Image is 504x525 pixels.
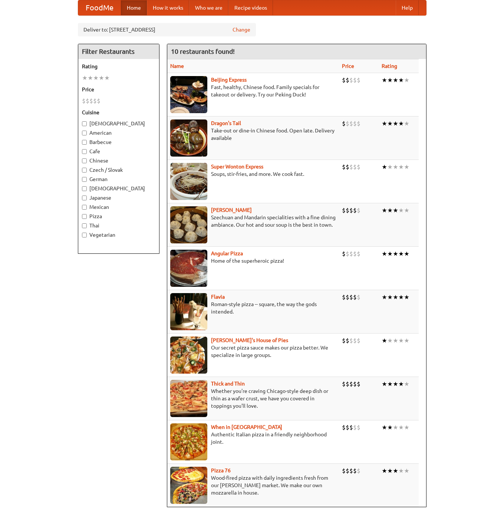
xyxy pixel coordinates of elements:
[346,423,349,432] li: $
[393,337,398,345] li: ★
[82,120,155,127] label: [DEMOGRAPHIC_DATA]
[398,337,404,345] li: ★
[349,76,353,84] li: $
[346,467,349,475] li: $
[82,196,87,200] input: Japanese
[99,74,104,82] li: ★
[170,337,207,374] img: luigis.jpg
[346,250,349,258] li: $
[393,119,398,128] li: ★
[211,424,282,430] a: When in [GEOGRAPHIC_DATA]
[387,293,393,301] li: ★
[353,76,357,84] li: $
[387,467,393,475] li: ★
[170,250,207,287] img: angular.jpg
[353,119,357,128] li: $
[404,337,409,345] li: ★
[88,74,93,82] li: ★
[82,203,155,211] label: Mexican
[82,214,87,219] input: Pizza
[342,423,346,432] li: $
[211,120,241,126] b: Dragon's Tail
[189,0,228,15] a: Who we are
[211,467,231,473] a: Pizza 76
[170,380,207,417] img: thick.jpg
[387,76,393,84] li: ★
[353,380,357,388] li: $
[398,467,404,475] li: ★
[82,158,87,163] input: Chinese
[382,63,397,69] a: Rating
[346,206,349,214] li: $
[398,119,404,128] li: ★
[211,294,225,300] a: Flavia
[82,175,155,183] label: German
[82,63,155,70] h5: Rating
[211,250,243,256] b: Angular Pizza
[82,205,87,210] input: Mexican
[97,97,101,105] li: $
[78,0,121,15] a: FoodMe
[211,207,252,213] a: [PERSON_NAME]
[349,163,353,171] li: $
[382,250,387,258] li: ★
[342,163,346,171] li: $
[121,0,147,15] a: Home
[393,423,398,432] li: ★
[387,337,393,345] li: ★
[398,380,404,388] li: ★
[346,76,349,84] li: $
[211,164,263,170] b: Super Wonton Express
[404,206,409,214] li: ★
[170,119,207,157] img: dragon.jpg
[82,138,155,146] label: Barbecue
[170,83,336,98] p: Fast, healthy, Chinese food. Family specials for takeout or delivery. Try our Peking Duck!
[404,423,409,432] li: ★
[398,206,404,214] li: ★
[382,423,387,432] li: ★
[82,168,87,173] input: Czech / Slovak
[78,23,256,36] div: Deliver to: [STREET_ADDRESS]
[398,76,404,84] li: ★
[353,163,357,171] li: $
[170,76,207,113] img: beijing.jpg
[89,97,93,105] li: $
[82,129,155,137] label: American
[82,86,155,93] h5: Price
[357,337,360,345] li: $
[349,250,353,258] li: $
[349,467,353,475] li: $
[211,381,245,387] a: Thick and Thin
[353,293,357,301] li: $
[82,223,87,228] input: Thai
[342,467,346,475] li: $
[170,257,336,265] p: Home of the superheroic pizza!
[357,206,360,214] li: $
[353,206,357,214] li: $
[387,423,393,432] li: ★
[170,301,336,315] p: Roman-style pizza -- square, the way the gods intended.
[170,431,336,446] p: Authentic Italian pizza in a friendly neighborhood joint.
[342,63,354,69] a: Price
[393,467,398,475] li: ★
[211,337,288,343] b: [PERSON_NAME]'s House of Pies
[170,474,336,496] p: Wood-fired pizza with daily ingredients fresh from our [PERSON_NAME] market. We make our own mozz...
[393,293,398,301] li: ★
[393,206,398,214] li: ★
[353,423,357,432] li: $
[382,293,387,301] li: ★
[82,97,86,105] li: $
[93,74,99,82] li: ★
[170,206,207,243] img: shandong.jpg
[147,0,189,15] a: How it works
[82,74,88,82] li: ★
[82,185,155,192] label: [DEMOGRAPHIC_DATA]
[211,77,247,83] a: Beijing Express
[357,467,360,475] li: $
